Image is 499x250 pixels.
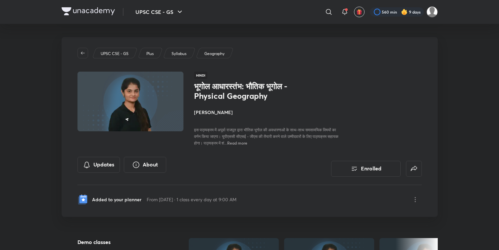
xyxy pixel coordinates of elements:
a: Syllabus [170,51,187,57]
img: streak [401,9,408,15]
button: avatar [354,7,365,17]
p: From [DATE] · 1 class every day at 9:00 AM [147,196,236,203]
a: Geography [203,51,225,57]
span: Read more [227,140,247,146]
h4: [PERSON_NAME] [194,109,342,116]
h5: Demo classes [77,238,168,246]
a: UPSC CSE - GS [99,51,129,57]
img: Company Logo [62,7,115,15]
p: Plus [146,51,154,57]
img: Komal [426,6,438,18]
a: Plus [145,51,155,57]
button: Updates [77,157,120,173]
p: Syllabus [172,51,186,57]
span: Hindi [194,72,207,79]
p: Geography [204,51,225,57]
p: Added to your planner [92,196,141,203]
button: false [406,161,422,177]
button: Enrolled [331,161,401,177]
button: About [124,157,166,173]
img: Thumbnail [76,71,184,132]
h1: भूगोल आधारस्‍तंभ: भौतिक भूगोल - Physical Geography [194,82,302,101]
a: Company Logo [62,7,115,17]
p: UPSC CSE - GS [101,51,128,57]
span: इस पाठ्यक्रम में अपूर्वा राजपूत द्वारा भौतिक भूगोल की अवधारणाओं के साथ-साथ समसामयिक विषयों का वर्... [194,127,338,146]
button: UPSC CSE - GS [131,5,188,19]
img: avatar [356,9,362,15]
